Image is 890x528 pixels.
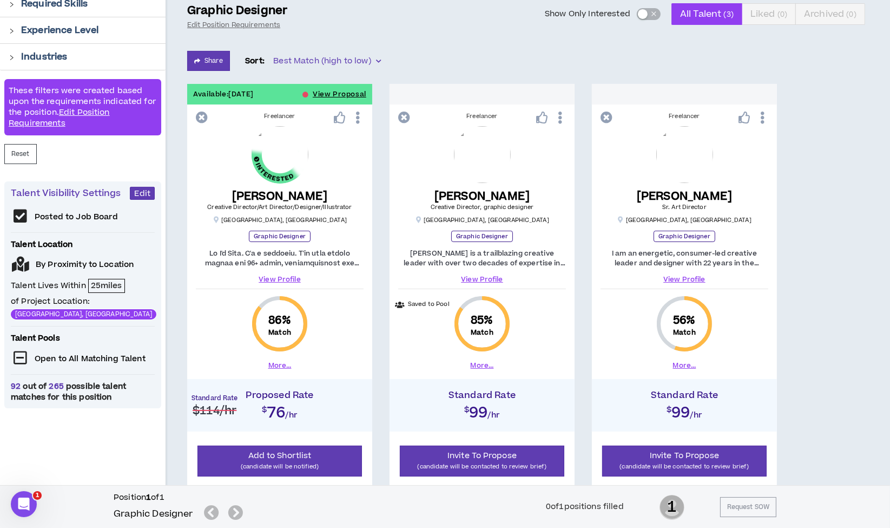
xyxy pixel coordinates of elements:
[451,231,513,242] p: Graphic Designer
[11,187,130,200] p: Talent Visibility Settings
[248,450,312,461] span: Add to Shortlist
[193,390,367,401] h4: Proposed Rate
[21,24,98,37] p: Experience Level
[130,187,155,200] button: Edit
[673,313,695,328] span: 56 %
[471,361,494,370] button: More...
[268,328,291,337] small: Match
[11,491,37,517] iframe: Intercom live chat
[207,203,352,211] span: Creative Director/Art Director/Designer/Illustrator
[33,491,42,500] span: 1
[114,507,193,520] h5: Graphic Designer
[4,144,37,164] button: Reset
[268,313,291,328] span: 86 %
[205,461,355,472] p: (candidate will be notified)
[654,231,715,242] p: Graphic Designer
[196,275,364,284] a: View Profile
[193,403,236,419] span: $114 /hr
[11,381,23,392] span: 92
[395,390,569,401] h4: Standard Rate
[114,492,247,503] h6: Position of 1
[193,401,367,420] h2: $76
[690,410,703,421] span: /hr
[313,84,366,105] button: View Proposal
[609,461,760,472] p: (candidate will be contacted to review brief)
[9,107,110,129] a: Edit Position Requirements
[207,190,352,203] h5: [PERSON_NAME]
[471,313,493,328] span: 85 %
[47,381,66,392] span: 265
[196,112,364,121] div: Freelancer
[268,361,292,370] button: More...
[637,190,733,203] h5: [PERSON_NAME]
[192,395,238,402] h4: Standard Rate
[398,112,566,121] div: Freelancer
[662,203,707,211] span: Sr. Art Director
[777,9,787,19] small: ( 0 )
[617,216,751,224] p: [GEOGRAPHIC_DATA] , [GEOGRAPHIC_DATA]
[9,28,15,34] span: right
[471,328,493,337] small: Match
[601,112,768,121] div: Freelancer
[545,9,630,19] span: Show Only Interested
[400,446,564,477] button: Invite To Propose(candidate will be contacted to review brief)
[673,361,696,370] button: More...
[146,492,151,503] b: 1
[597,401,772,420] h2: $99
[660,494,684,521] span: 1
[398,275,566,284] a: View Profile
[546,501,624,513] div: 0 of 1 positions filled
[197,446,362,477] button: Add to Shortlist(candidate will be notified)
[597,390,772,401] h4: Standard Rate
[193,89,254,100] p: Available: [DATE]
[673,328,696,337] small: Match
[398,249,566,268] p: [PERSON_NAME] is a trailblazing creative leader with over two decades of expertise in driving inn...
[750,1,787,27] span: Liked
[21,50,67,63] p: Industries
[488,410,500,421] span: /hr
[9,2,15,8] span: right
[408,300,450,309] p: Saved to Pool
[252,126,308,183] img: yriWjEPQwTkJV3I31xiOeu9IrBSFR1ZOBjBqoGEQ.png
[187,3,287,18] p: Graphic Designer
[680,1,734,27] span: All Talent
[249,231,311,242] p: Graphic Designer
[601,249,768,268] p: I am an energetic, consumer-led creative leader and designer with 22 years in the industry, I’ve ...
[431,190,534,203] h5: [PERSON_NAME]
[196,249,364,268] p: Lo I'd Sita. C'a e seddoeiu. T'in utla etdolo magnaa eni 96+ admin, veniamquisnost exe ullam 48. ...
[637,8,661,20] button: Show Only Interested
[187,51,230,71] button: Share
[724,9,734,19] small: ( 3 )
[720,497,776,517] button: Request SOW
[245,55,265,67] p: Sort:
[395,401,569,420] h2: $99
[213,216,347,224] p: [GEOGRAPHIC_DATA] , [GEOGRAPHIC_DATA]
[431,203,534,211] span: Creative Director, graphic designer
[454,126,511,183] img: Lzob1eSL8AU0aGa2U4XUq0em6wAXFyO6JKuG15Xs.png
[35,212,118,223] p: Posted to Job Board
[273,53,380,69] span: Best Match (high to low)
[286,410,298,421] span: /hr
[804,1,856,27] span: Archived
[407,461,557,472] p: (candidate will be contacted to review brief)
[11,381,155,403] span: out of possible talent matches for this position
[447,450,517,461] span: Invite To Propose
[656,126,713,183] img: qzcW5zK8nSzAJBDIj0D8RBArsKcQBrsqkps6EsPs.png
[847,9,856,19] small: ( 0 )
[134,188,150,199] span: Edit
[9,55,15,61] span: right
[602,446,767,477] button: Invite To Propose(candidate will be contacted to review brief)
[4,79,161,135] div: These filters were created based upon the requirements indicated for the position.
[650,450,719,461] span: Invite To Propose
[601,275,768,284] a: View Profile
[187,21,280,29] a: Edit Position Requirements
[415,216,549,224] p: [GEOGRAPHIC_DATA] , [GEOGRAPHIC_DATA]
